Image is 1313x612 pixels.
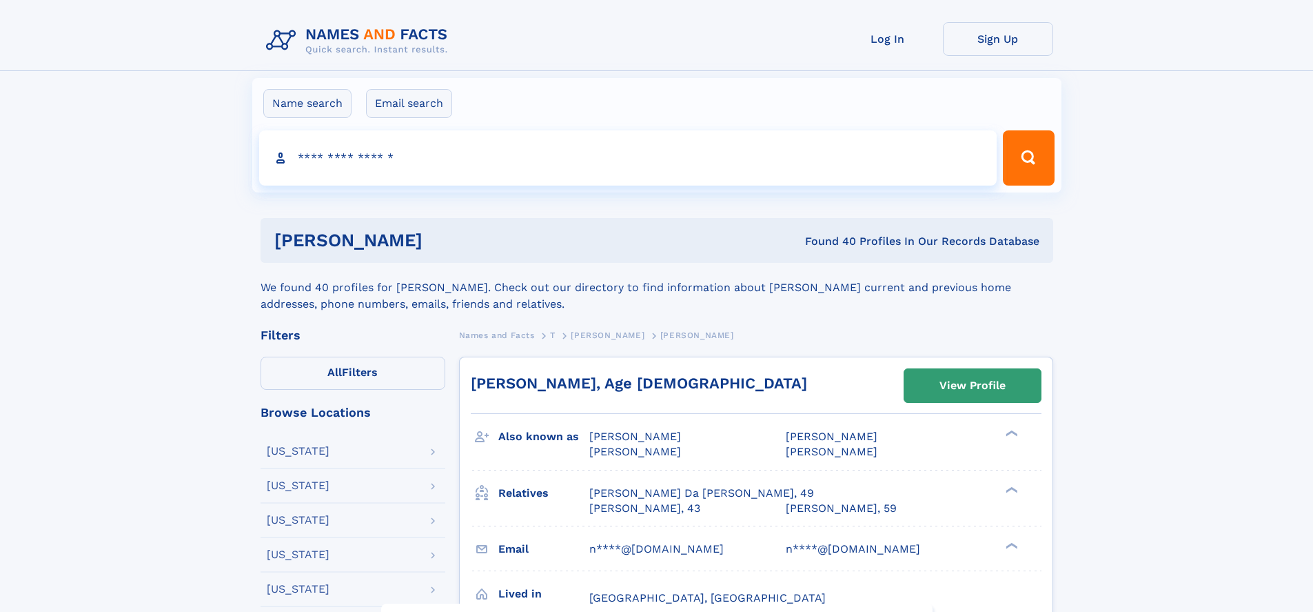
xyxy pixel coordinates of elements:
[660,330,734,340] span: [PERSON_NAME]
[261,406,445,419] div: Browse Locations
[589,591,826,604] span: [GEOGRAPHIC_DATA], [GEOGRAPHIC_DATA]
[274,232,614,249] h1: [PERSON_NAME]
[1003,130,1054,186] button: Search Button
[459,326,535,344] a: Names and Facts
[261,22,459,59] img: Logo Names and Facts
[267,584,329,595] div: [US_STATE]
[1002,429,1019,438] div: ❯
[939,370,1006,402] div: View Profile
[366,89,452,118] label: Email search
[550,326,556,344] a: T
[267,446,329,457] div: [US_STATE]
[261,263,1053,313] div: We found 40 profiles for [PERSON_NAME]. Check out our directory to find information about [PERSON...
[261,357,445,390] label: Filters
[267,549,329,560] div: [US_STATE]
[786,430,877,443] span: [PERSON_NAME]
[589,486,814,501] a: [PERSON_NAME] Da [PERSON_NAME], 49
[589,501,700,516] a: [PERSON_NAME], 43
[259,130,997,186] input: search input
[786,501,897,516] a: [PERSON_NAME], 59
[498,482,589,505] h3: Relatives
[327,366,342,379] span: All
[571,330,644,340] span: [PERSON_NAME]
[471,375,807,392] a: [PERSON_NAME], Age [DEMOGRAPHIC_DATA]
[943,22,1053,56] a: Sign Up
[498,425,589,448] h3: Also known as
[589,430,681,443] span: [PERSON_NAME]
[267,515,329,526] div: [US_STATE]
[1002,541,1019,550] div: ❯
[261,329,445,342] div: Filters
[589,445,681,458] span: [PERSON_NAME]
[267,480,329,491] div: [US_STATE]
[1002,485,1019,494] div: ❯
[833,22,943,56] a: Log In
[550,330,556,340] span: T
[613,234,1039,249] div: Found 40 Profiles In Our Records Database
[263,89,352,118] label: Name search
[498,537,589,561] h3: Email
[904,369,1041,402] a: View Profile
[498,582,589,606] h3: Lived in
[571,326,644,344] a: [PERSON_NAME]
[786,445,877,458] span: [PERSON_NAME]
